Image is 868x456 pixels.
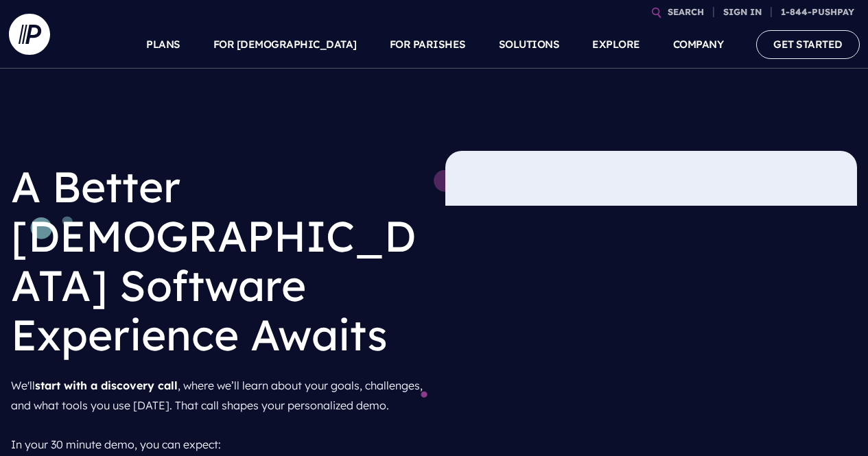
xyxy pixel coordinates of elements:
[213,21,357,69] a: FOR [DEMOGRAPHIC_DATA]
[35,379,178,392] strong: start with a discovery call
[592,21,640,69] a: EXPLORE
[390,21,466,69] a: FOR PARISHES
[673,21,724,69] a: COMPANY
[11,151,423,370] h1: A Better [DEMOGRAPHIC_DATA] Software Experience Awaits
[756,30,860,58] a: GET STARTED
[146,21,180,69] a: PLANS
[499,21,560,69] a: SOLUTIONS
